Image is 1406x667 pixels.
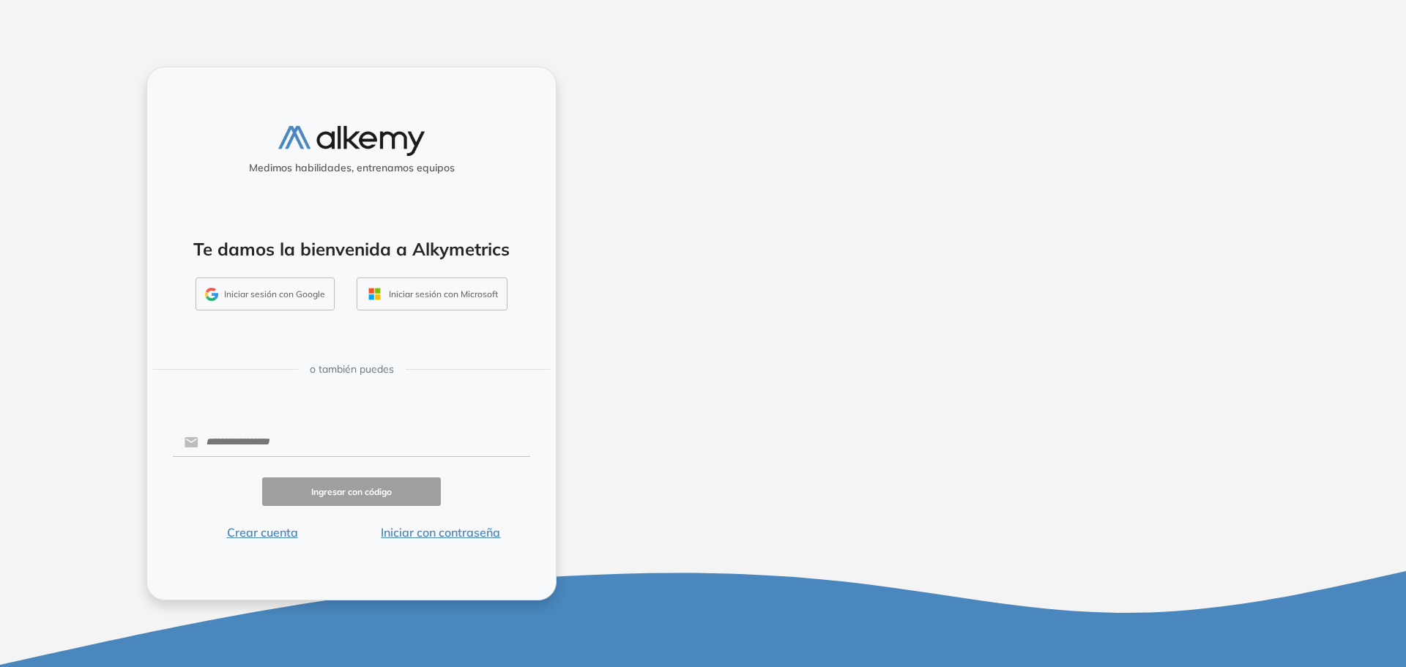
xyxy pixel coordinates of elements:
button: Crear cuenta [173,523,351,541]
img: OUTLOOK_ICON [366,286,383,302]
h4: Te damos la bienvenida a Alkymetrics [166,239,537,260]
button: Iniciar con contraseña [351,523,530,541]
span: o también puedes [310,362,394,377]
button: Ingresar con código [262,477,441,506]
img: logo-alkemy [278,126,425,156]
img: GMAIL_ICON [205,288,218,301]
button: Iniciar sesión con Microsoft [357,277,507,311]
button: Iniciar sesión con Google [196,277,335,311]
iframe: Chat Widget [1333,597,1406,667]
h5: Medimos habilidades, entrenamos equipos [153,162,550,174]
